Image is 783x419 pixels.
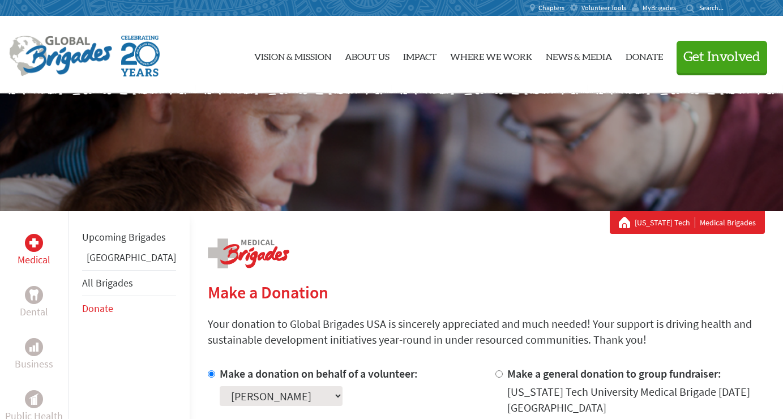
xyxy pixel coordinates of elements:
[15,338,53,372] a: BusinessBusiness
[82,302,113,315] a: Donate
[403,25,437,84] a: Impact
[220,366,418,380] label: Make a donation on behalf of a volunteer:
[450,25,532,84] a: Where We Work
[507,384,765,416] div: [US_STATE] Tech University Medical Brigade [DATE] [GEOGRAPHIC_DATA]
[25,338,43,356] div: Business
[626,25,663,84] a: Donate
[25,286,43,304] div: Dental
[82,270,176,296] li: All Brigades
[635,217,695,228] a: [US_STATE] Tech
[82,296,176,321] li: Donate
[643,3,676,12] span: MyBrigades
[18,234,50,268] a: MedicalMedical
[25,390,43,408] div: Public Health
[538,3,564,12] span: Chapters
[546,25,612,84] a: News & Media
[29,394,38,405] img: Public Health
[9,36,112,76] img: Global Brigades Logo
[581,3,626,12] span: Volunteer Tools
[208,282,765,302] h2: Make a Donation
[345,25,390,84] a: About Us
[29,238,38,247] img: Medical
[677,41,767,73] button: Get Involved
[87,251,176,264] a: [GEOGRAPHIC_DATA]
[507,366,721,380] label: Make a general donation to group fundraiser:
[619,217,756,228] div: Medical Brigades
[254,25,331,84] a: Vision & Mission
[20,286,48,320] a: DentalDental
[29,289,38,300] img: Dental
[29,343,38,352] img: Business
[683,50,760,64] span: Get Involved
[18,252,50,268] p: Medical
[20,304,48,320] p: Dental
[699,3,731,12] input: Search...
[15,356,53,372] p: Business
[82,276,133,289] a: All Brigades
[25,234,43,252] div: Medical
[208,238,289,268] img: logo-medical.png
[82,250,176,270] li: Ghana
[82,230,166,243] a: Upcoming Brigades
[121,36,160,76] img: Global Brigades Celebrating 20 Years
[82,225,176,250] li: Upcoming Brigades
[208,316,765,348] p: Your donation to Global Brigades USA is sincerely appreciated and much needed! Your support is dr...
